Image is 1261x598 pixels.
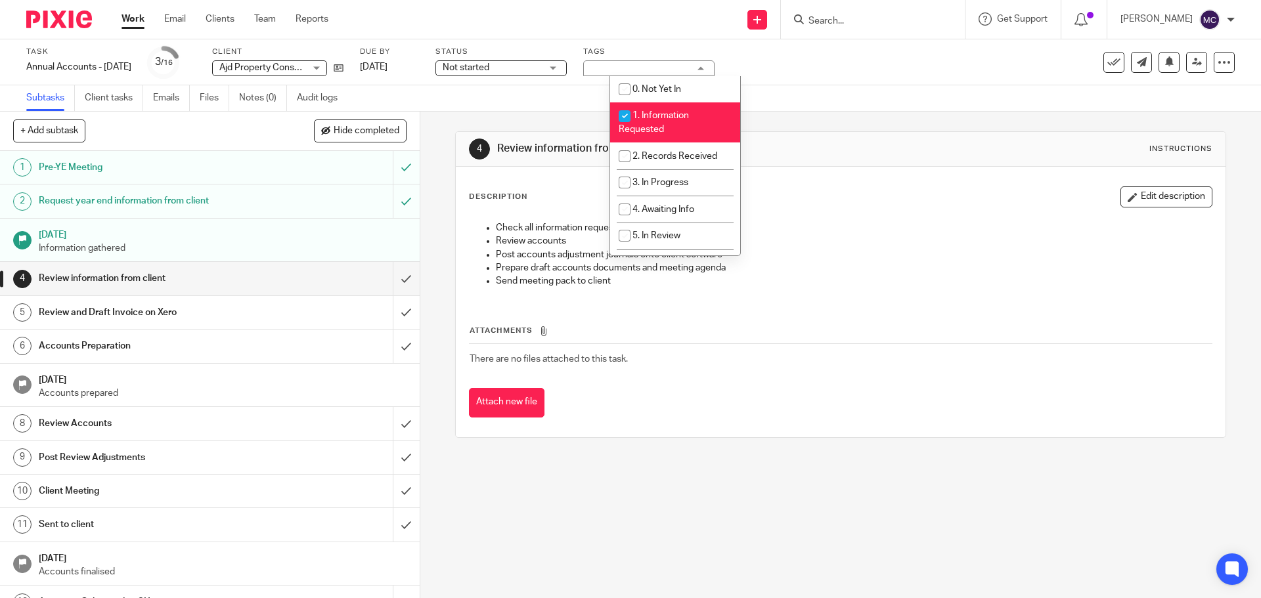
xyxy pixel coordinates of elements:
input: Search [807,16,925,28]
span: Ajd Property Consultants Limited [219,63,355,72]
p: Review accounts [496,234,1211,247]
a: Team [254,12,276,26]
h1: Pre-YE Meeting [39,158,266,177]
h1: Client Meeting [39,481,266,501]
h1: Review information from client [39,268,266,288]
div: 4 [469,139,490,160]
a: Notes (0) [239,85,287,111]
small: /16 [161,59,173,66]
div: 2 [13,192,32,211]
div: 6 [13,337,32,355]
span: 3. In Progress [632,178,688,187]
span: 5. In Review [632,231,680,240]
span: Get Support [997,14,1048,24]
div: Annual Accounts - February 2025 [26,60,131,74]
p: [PERSON_NAME] [1120,12,1193,26]
p: Send meeting pack to client [496,274,1211,288]
h1: Review and Draft Invoice on Xero [39,303,266,322]
img: svg%3E [1199,9,1220,30]
span: Attachments [470,327,533,334]
span: There are no files attached to this task. [470,354,628,364]
h1: Accounts Preparation [39,336,266,356]
a: Files [200,85,229,111]
h1: Request year end information from client [39,191,266,211]
img: Pixie [26,11,92,28]
h1: Review information from client [497,142,869,156]
div: Annual Accounts - [DATE] [26,60,131,74]
a: Clients [206,12,234,26]
h1: Review Accounts [39,414,266,433]
div: 10 [13,482,32,500]
a: Email [164,12,186,26]
div: 5 [13,303,32,322]
button: Hide completed [314,119,407,142]
a: Reports [296,12,328,26]
h1: [DATE] [39,549,407,565]
div: Instructions [1149,144,1212,154]
button: Attach new file [469,388,544,417]
button: Edit description [1120,186,1212,207]
a: Subtasks [26,85,75,111]
h1: [DATE] [39,370,407,387]
div: 9 [13,448,32,467]
p: Prepare draft accounts documents and meeting agenda [496,261,1211,274]
h1: Post Review Adjustments [39,448,266,467]
h1: [DATE] [39,225,407,242]
p: Information gathered [39,242,407,255]
div: 8 [13,414,32,433]
h1: Sent to client [39,515,266,534]
span: Not started [443,63,489,72]
p: Accounts finalised [39,565,407,578]
span: [DATE] [360,62,387,72]
a: Work [122,12,144,26]
span: 1. Information Requested [619,111,689,134]
p: Accounts prepared [39,387,407,400]
div: 4 [13,270,32,288]
label: Task [26,47,131,57]
span: 4. Awaiting Info [632,205,694,214]
div: 3 [155,54,173,70]
span: Hide completed [334,126,399,137]
label: Tags [583,47,715,57]
button: + Add subtask [13,119,85,142]
label: Client [212,47,343,57]
a: Emails [153,85,190,111]
a: Client tasks [85,85,143,111]
span: 2. Records Received [632,152,717,161]
label: Status [435,47,567,57]
div: 11 [13,515,32,534]
a: Audit logs [297,85,347,111]
p: Check all information requested has been received [496,221,1211,234]
p: Post accounts adjustment journals onto client software [496,248,1211,261]
p: Description [469,192,527,202]
div: 1 [13,158,32,177]
label: Due by [360,47,419,57]
span: 0. Not Yet In [632,85,681,94]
